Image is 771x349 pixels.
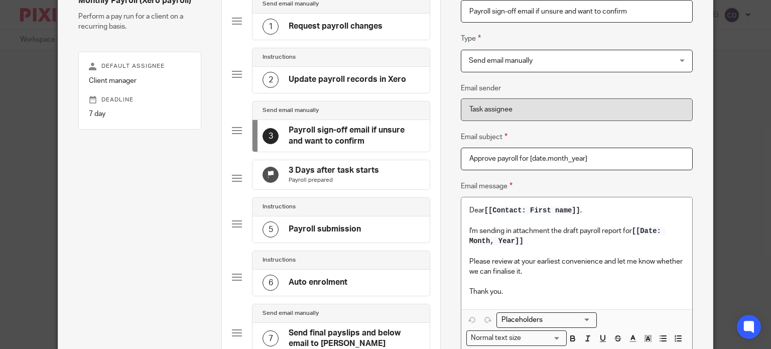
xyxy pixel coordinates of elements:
[78,12,201,32] p: Perform a pay run for a client on a recurring basis.
[263,72,279,88] div: 2
[469,287,684,297] p: Thank you.
[263,128,279,144] div: 3
[525,333,561,343] input: Search for option
[469,57,533,64] span: Send email manually
[496,312,597,328] div: Search for option
[289,277,347,288] h4: Auto enrolment
[89,76,191,86] p: Client manager
[289,224,361,235] h4: Payroll submission
[461,33,481,44] label: Type
[263,53,296,61] h4: Instructions
[466,330,567,346] div: Text styles
[263,275,279,291] div: 6
[496,312,597,328] div: Placeholders
[89,109,191,119] p: 7 day
[289,21,382,32] h4: Request payroll changes
[263,256,296,264] h4: Instructions
[469,257,684,277] p: Please review at your earliest convenience and let me know whether we can finalise it.
[469,333,524,343] span: Normal text size
[263,221,279,238] div: 5
[263,330,279,346] div: 7
[289,165,379,176] h4: 3 Days after task starts
[484,206,580,214] span: [[Contact: First name]]
[466,330,567,346] div: Search for option
[469,226,684,247] p: I'm sending in attachment the draft payroll report for
[89,96,191,104] p: Deadline
[263,106,319,114] h4: Send email manually
[289,176,379,184] p: Payroll prepared
[263,309,319,317] h4: Send email manually
[461,131,507,143] label: Email subject
[461,83,501,93] label: Email sender
[89,62,191,70] p: Default assignee
[461,180,512,192] label: Email message
[461,148,693,170] input: Subject
[263,19,279,35] div: 1
[289,125,420,147] h4: Payroll sign-off email if unsure and want to confirm
[289,74,406,85] h4: Update payroll records in Xero
[469,205,684,215] p: Dear ,
[498,315,591,325] input: Search for option
[263,203,296,211] h4: Instructions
